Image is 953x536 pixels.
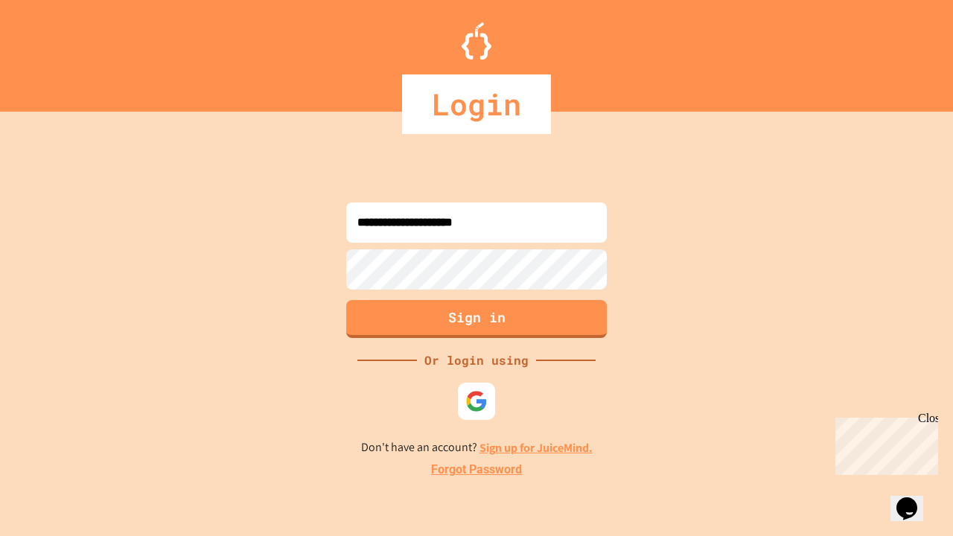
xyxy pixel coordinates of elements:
iframe: chat widget [890,476,938,521]
div: Login [402,74,551,134]
a: Forgot Password [431,461,522,479]
iframe: chat widget [829,412,938,475]
a: Sign up for JuiceMind. [479,440,593,456]
div: Or login using [417,351,536,369]
button: Sign in [346,300,607,338]
div: Chat with us now!Close [6,6,103,95]
img: google-icon.svg [465,390,488,412]
img: Logo.svg [462,22,491,60]
p: Don't have an account? [361,438,593,457]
